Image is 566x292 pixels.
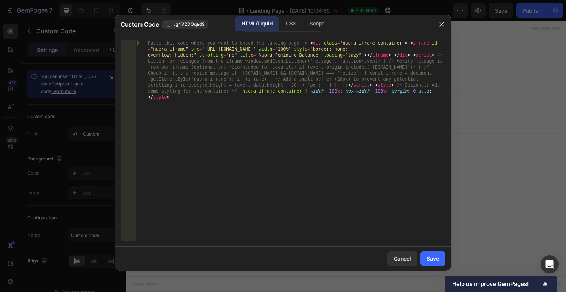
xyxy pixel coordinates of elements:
[280,16,302,31] div: CSS
[162,20,208,29] button: .g4V2DOqad9
[121,40,136,100] div: 1
[427,255,439,262] div: Save
[452,279,550,288] button: Show survey - Help us improve GemPages!
[203,87,242,95] div: Generate layout
[258,87,303,95] div: Add blank section
[394,255,411,262] div: Cancel
[452,280,541,288] span: Help us improve GemPages!
[252,96,308,103] span: then drag & drop elements
[140,96,192,103] span: inspired by CRO experts
[387,251,417,266] button: Cancel
[174,21,205,28] span: .g4V2DOqad9
[9,17,41,24] div: Custom Code
[304,16,330,31] div: Script
[235,16,279,31] div: HTML/Liquid
[207,70,243,78] span: Add section
[541,255,559,273] div: Open Intercom Messenger
[121,20,159,29] span: Custom Code
[202,96,242,103] span: from URL or image
[420,251,445,266] button: Save
[144,87,189,95] div: Choose templates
